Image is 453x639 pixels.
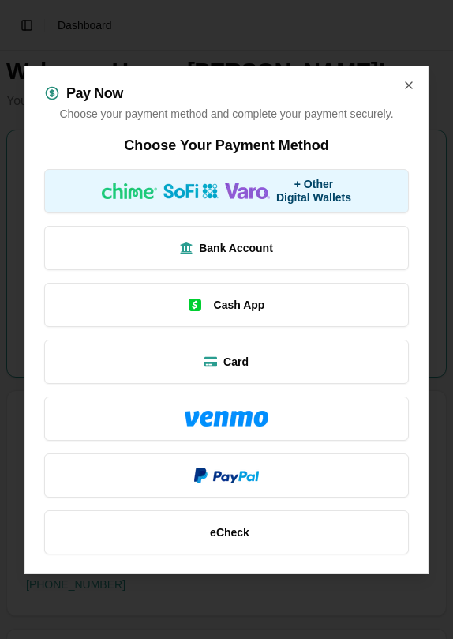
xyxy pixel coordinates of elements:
[199,240,273,256] span: Bank Account
[124,134,328,156] h2: Choose Your Payment Method
[214,297,265,313] span: Cash App
[163,183,219,199] img: SoFi logo
[44,226,409,270] button: Bank Account
[44,169,409,213] button: + OtherDigital Wallets
[66,86,123,100] h2: Pay Now
[223,354,249,370] span: Card
[225,183,270,199] img: Varo logo
[276,191,351,205] span: Digital Wallets
[185,411,268,427] img: Venmo logo
[210,524,249,540] span: eCheck
[44,283,409,327] button: Cash App
[194,468,259,483] img: PayPal logo
[44,106,409,122] p: Choose your payment method and complete your payment securely.
[102,183,157,199] img: Chime logo
[276,177,351,191] span: + Other
[44,340,409,384] button: Card
[44,510,409,554] button: eCheck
